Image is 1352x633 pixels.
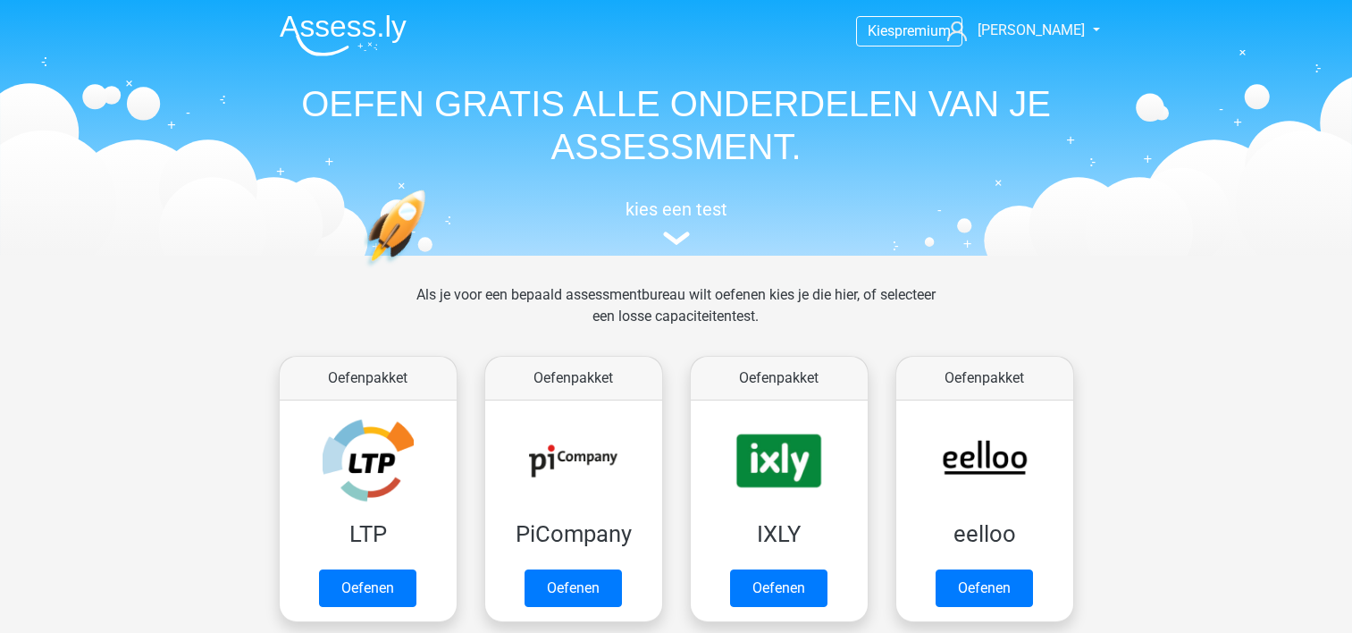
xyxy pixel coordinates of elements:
a: Kiespremium [857,19,962,43]
a: Oefenen [936,570,1033,607]
a: [PERSON_NAME] [940,20,1087,41]
h1: OEFEN GRATIS ALLE ONDERDELEN VAN JE ASSESSMENT. [265,82,1087,168]
img: Assessly [280,14,407,56]
img: oefenen [364,190,495,351]
a: Oefenen [730,570,827,607]
span: [PERSON_NAME] [978,21,1085,38]
div: Als je voor een bepaald assessmentbureau wilt oefenen kies je die hier, of selecteer een losse ca... [402,284,950,349]
span: premium [894,22,951,39]
h5: kies een test [265,198,1087,220]
a: kies een test [265,198,1087,246]
span: Kies [868,22,894,39]
img: assessment [663,232,690,245]
a: Oefenen [319,570,416,607]
a: Oefenen [525,570,622,607]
